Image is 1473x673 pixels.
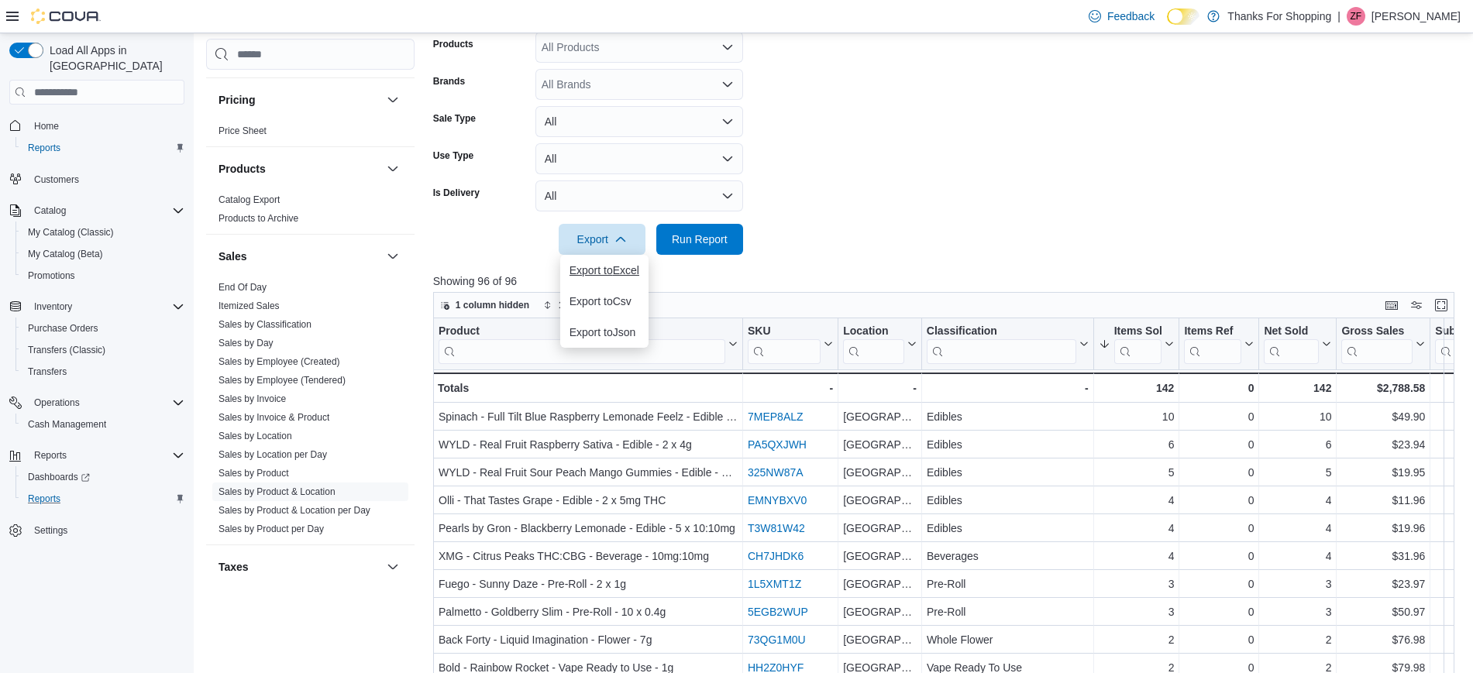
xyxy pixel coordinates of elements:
[1264,603,1331,622] div: 3
[28,493,60,505] span: Reports
[1098,408,1174,427] div: 10
[570,264,639,276] span: Export to Excel
[1264,631,1331,650] div: 2
[219,449,327,460] a: Sales by Location per Day
[219,300,280,311] a: Itemized Sales
[1082,1,1161,32] a: Feedback
[927,603,1089,622] div: Pre-Roll
[439,324,738,364] button: Product
[206,122,415,146] div: Pricing
[219,393,286,404] a: Sales by Invoice
[219,125,267,136] a: Price Sheet
[219,356,340,367] a: Sales by Employee (Created)
[433,75,465,88] label: Brands
[1098,464,1174,482] div: 5
[1341,548,1425,566] div: $31.96
[843,324,904,364] div: Location
[219,468,289,479] a: Sales by Product
[22,362,73,381] a: Transfers
[206,278,415,544] div: Sales
[1184,324,1254,364] button: Items Ref
[34,300,72,313] span: Inventory
[927,324,1089,364] button: Classification
[219,213,298,224] a: Products to Archive
[672,232,728,247] span: Run Report
[559,299,617,311] span: 1 field sorted
[1184,436,1254,455] div: 0
[219,125,267,137] span: Price Sheet
[28,201,184,220] span: Catalog
[439,548,738,566] div: XMG - Citrus Peaks THC:CBG - Beverage - 10mg:10mg
[1113,324,1162,339] div: Items Sold
[28,520,184,540] span: Settings
[28,270,75,282] span: Promotions
[219,375,346,386] a: Sales by Employee (Tendered)
[535,180,743,211] button: All
[748,634,806,647] a: 73QG1M0U
[219,431,292,441] a: Sales by Location
[28,142,60,154] span: Reports
[1341,464,1425,482] div: $19.95
[1341,408,1425,427] div: $49.90
[1184,408,1254,427] div: 0
[219,318,311,331] span: Sales by Classification
[1264,520,1331,538] div: 4
[1341,575,1425,594] div: $23.97
[1098,548,1174,566] div: 4
[28,170,184,189] span: Customers
[1167,25,1168,26] span: Dark Mode
[570,295,639,307] span: Export to Csv
[22,223,184,242] span: My Catalog (Classic)
[22,362,184,381] span: Transfers
[22,319,105,338] a: Purchase Orders
[3,200,191,221] button: Catalog
[721,41,734,53] button: Open list of options
[843,520,917,538] div: [GEOGRAPHIC_DATA]
[28,115,184,135] span: Home
[28,226,114,239] span: My Catalog (Classic)
[22,245,109,263] a: My Catalog (Beta)
[927,436,1089,455] div: Edibles
[439,464,738,482] div: WYLD - Real Fruit Sour Peach Mango Gummies - Edible - 2 x 4g
[433,149,473,162] label: Use Type
[748,495,807,507] a: EMNYBXV0
[28,446,73,465] button: Reports
[219,281,267,294] span: End Of Day
[748,324,821,364] div: SKU URL
[439,408,738,427] div: Spinach - Full Tilt Blue Raspberry Lemonade Feelz - Edible - THCV
[748,324,833,364] button: SKU
[439,436,738,455] div: WYLD - Real Fruit Raspberry Sativa - Edible - 2 x 4g
[3,445,191,466] button: Reports
[219,212,298,225] span: Products to Archive
[219,448,327,461] span: Sales by Location per Day
[1264,324,1331,364] button: Net Sold
[927,324,1076,339] div: Classification
[568,224,636,255] span: Export
[1264,575,1331,594] div: 3
[1264,324,1319,364] div: Net Sold
[34,524,67,537] span: Settings
[1407,296,1426,314] button: Display options
[1098,324,1174,364] button: Items Sold
[43,43,184,74] span: Load All Apps in [GEOGRAPHIC_DATA]
[219,161,380,177] button: Products
[34,173,79,186] span: Customers
[34,397,80,409] span: Operations
[439,520,738,538] div: Pearls by Gron - Blackberry Lemonade - Edible - 5 x 10:10mg
[22,266,184,285] span: Promotions
[843,324,904,339] div: Location
[28,248,103,260] span: My Catalog (Beta)
[34,120,59,132] span: Home
[843,603,917,622] div: [GEOGRAPHIC_DATA]
[439,324,725,339] div: Product
[748,523,805,535] a: T3W81W42
[843,436,917,455] div: [GEOGRAPHIC_DATA]
[927,548,1089,566] div: Beverages
[219,486,336,498] span: Sales by Product & Location
[15,265,191,287] button: Promotions
[1337,7,1340,26] p: |
[22,139,67,157] a: Reports
[560,255,649,286] button: Export toExcel
[1351,7,1362,26] span: ZF
[1341,631,1425,650] div: $76.98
